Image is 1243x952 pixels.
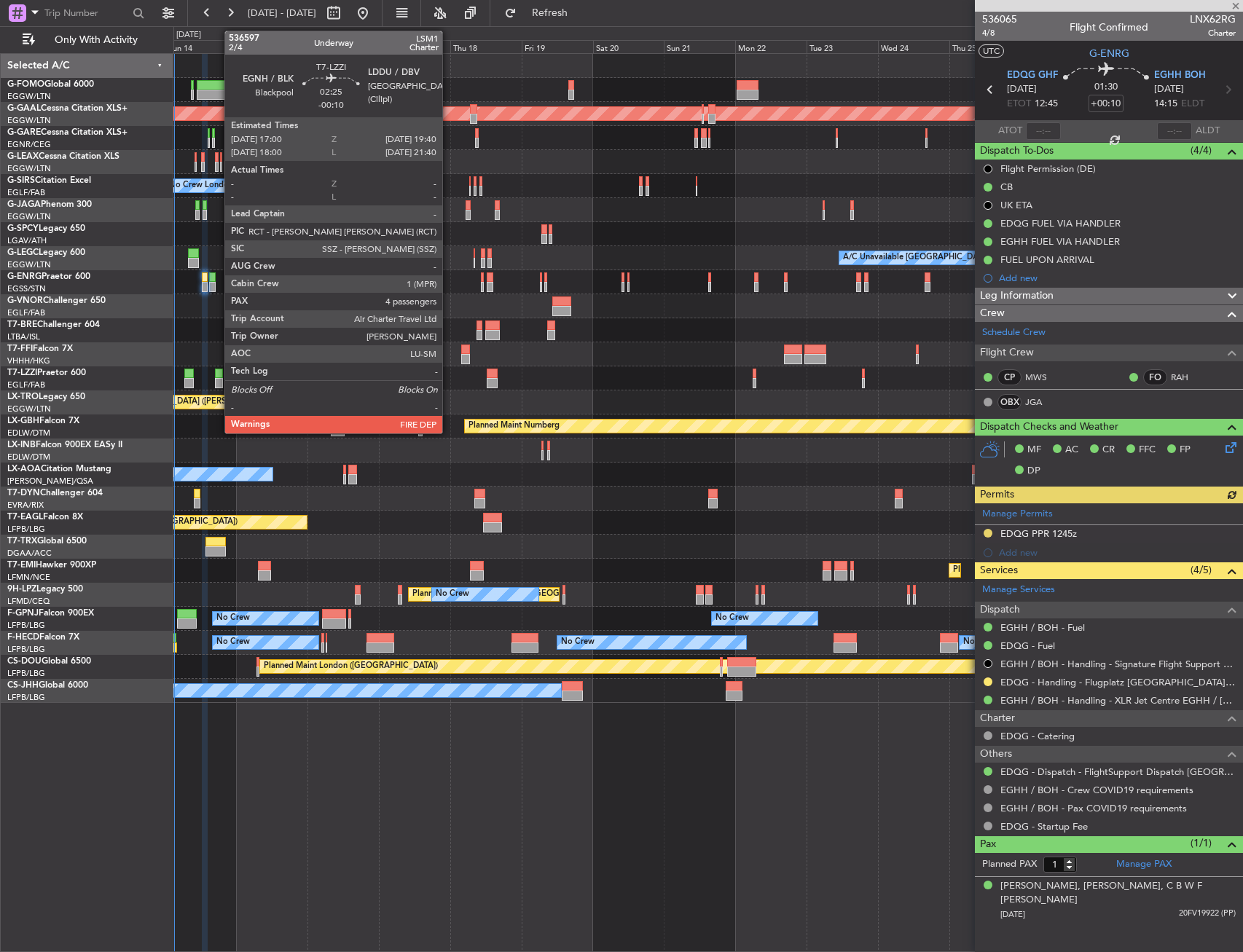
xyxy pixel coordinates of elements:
[7,417,39,425] span: LX-GBH
[7,369,86,377] a: T7-LZZIPraetor 600
[1196,124,1220,138] span: ALDT
[982,583,1055,597] a: Manage Services
[7,393,85,401] a: LX-TROLegacy 650
[16,28,158,52] button: Only With Activity
[7,307,45,318] a: EGLF/FAB
[7,176,91,185] a: G-SIRSCitation Excel
[7,513,43,522] span: T7-EAGL
[980,345,1034,361] span: Flight Crew
[7,128,128,137] a: G-GARECessna Citation XLS+
[7,537,37,546] span: T7-TRX
[7,452,50,463] a: EDLW/DTM
[1000,820,1088,833] a: EDQG - Startup Fee
[7,296,106,305] a: G-VNORChallenger 650
[7,200,92,209] a: G-JAGAPhenom 300
[7,224,85,233] a: G-SPCYLegacy 650
[949,40,1021,53] div: Thu 25
[7,524,45,535] a: LFPB/LBG
[7,537,87,546] a: T7-TRXGlobal 6500
[38,35,154,45] span: Only With Activity
[7,331,40,342] a: LTBA/ISL
[7,644,45,655] a: LFPB/LBG
[522,40,593,53] div: Fri 19
[1025,396,1058,409] a: JGA
[1154,82,1184,97] span: [DATE]
[519,8,581,18] span: Refresh
[1000,784,1193,796] a: EGHH / BOH - Crew COVID19 requirements
[7,128,41,137] span: G-GARE
[1094,80,1118,95] span: 01:30
[1025,371,1058,384] a: MWS
[307,40,379,53] div: Tue 16
[1007,97,1031,111] span: ETOT
[982,326,1046,340] a: Schedule Crew
[1139,443,1156,457] span: FFC
[7,657,91,666] a: CS-DOUGlobal 6500
[1000,676,1236,688] a: EDQG - Handling - Flugplatz [GEOGRAPHIC_DATA] EDQG/GFH
[980,746,1012,763] span: Others
[1070,20,1148,35] div: Flight Confirmed
[7,296,43,305] span: G-VNOR
[498,1,585,25] button: Refresh
[7,476,93,487] a: [PERSON_NAME]/QSA
[664,40,735,53] div: Sun 21
[1154,68,1206,83] span: EGHH BOH
[1000,658,1236,670] a: EGHH / BOH - Handling - Signature Flight Support EGHI / SOU
[7,379,45,390] a: EGLF/FAB
[980,836,996,853] span: Pax
[980,562,1018,579] span: Services
[982,27,1017,39] span: 4/8
[735,40,807,53] div: Mon 22
[7,283,46,294] a: EGSS/STN
[7,417,79,425] a: LX-GBHFalcon 7X
[236,40,307,53] div: Mon 15
[450,40,522,53] div: Thu 18
[7,620,45,631] a: LFPB/LBG
[980,419,1118,436] span: Dispatch Checks and Weather
[7,668,45,679] a: LFPB/LBG
[1102,443,1115,457] span: CR
[7,355,50,366] a: VHHH/HKG
[1000,640,1055,652] a: EDQG - Fuel
[7,163,51,174] a: EGGW/LTN
[7,235,47,246] a: LGAV/ATH
[7,609,39,618] span: F-GPNJ
[7,489,40,497] span: T7-DYN
[1179,908,1236,920] span: 20FV19922 (PP)
[980,602,1020,618] span: Dispatch
[7,369,37,377] span: T7-LZZI
[7,152,39,161] span: G-LEAX
[7,259,51,270] a: EGGW/LTN
[176,29,201,42] div: [DATE]
[1000,253,1094,266] div: FUEL UPON ARRIVAL
[7,489,103,497] a: T7-DYNChallenger 604
[436,583,469,605] div: No Crew
[7,572,50,583] a: LFMN/NCE
[248,7,316,20] span: [DATE] - [DATE]
[1116,857,1172,872] a: Manage PAX
[982,12,1017,27] span: 536065
[7,465,111,473] a: LX-AOACitation Mustang
[7,428,50,438] a: EDLW/DTM
[843,247,1080,269] div: A/C Unavailable [GEOGRAPHIC_DATA] ([GEOGRAPHIC_DATA])
[7,211,51,222] a: EGGW/LTN
[7,80,94,89] a: G-FOMOGlobal 6000
[1191,835,1212,851] span: (1/1)
[997,394,1022,410] div: OBX
[7,657,42,666] span: CS-DOU
[999,272,1236,284] div: Add new
[7,345,33,353] span: T7-FFI
[1181,97,1204,111] span: ELDT
[1191,143,1212,158] span: (4/4)
[412,583,619,605] div: Planned [GEOGRAPHIC_DATA] ([GEOGRAPHIC_DATA])
[379,40,450,53] div: Wed 17
[1000,694,1236,707] a: EGHH / BOH - Handling - XLR Jet Centre EGHH / [DEMOGRAPHIC_DATA]
[1000,766,1236,778] a: EDQG - Dispatch - FlightSupport Dispatch [GEOGRAPHIC_DATA]
[7,692,45,703] a: LFPB/LBG
[7,104,41,113] span: G-GAAL
[7,200,41,209] span: G-JAGA
[7,115,51,126] a: EGGW/LTN
[7,404,51,414] a: EGGW/LTN
[7,681,88,690] a: CS-JHHGlobal 6000
[1000,730,1075,742] a: EDQG - Catering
